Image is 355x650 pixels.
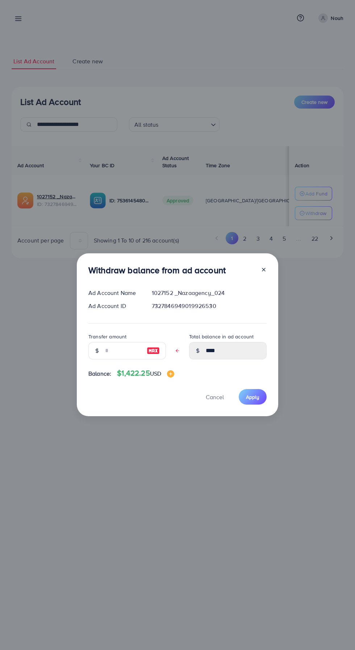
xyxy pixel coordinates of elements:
[83,289,146,297] div: Ad Account Name
[146,302,272,310] div: 7327846949019926530
[88,333,126,340] label: Transfer amount
[88,265,226,275] h3: Withdraw balance from ad account
[206,393,224,401] span: Cancel
[246,393,259,401] span: Apply
[146,289,272,297] div: 1027152 _Nazaagency_024
[117,369,174,378] h4: $1,422.25
[83,302,146,310] div: Ad Account ID
[147,346,160,355] img: image
[150,370,161,377] span: USD
[324,617,350,645] iframe: Chat
[88,370,111,378] span: Balance:
[167,370,174,377] img: image
[197,389,233,405] button: Cancel
[189,333,254,340] label: Total balance in ad account
[239,389,267,405] button: Apply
